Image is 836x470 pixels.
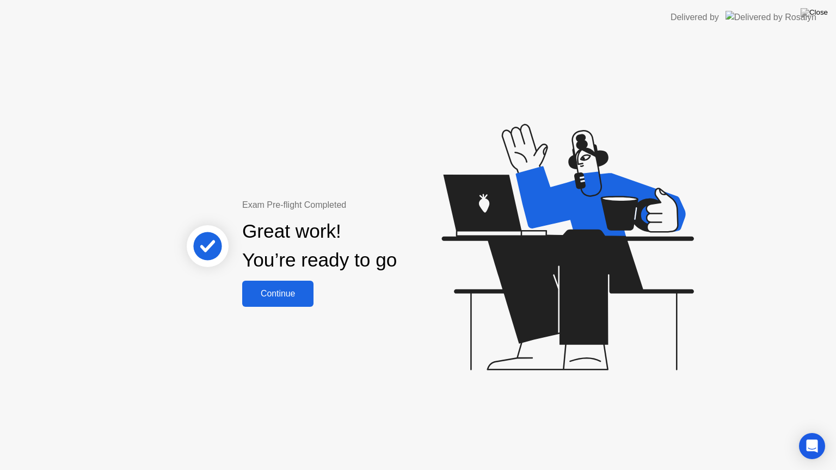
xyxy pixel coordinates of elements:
[242,217,397,275] div: Great work! You’re ready to go
[242,199,467,212] div: Exam Pre-flight Completed
[799,433,825,459] div: Open Intercom Messenger
[726,11,816,23] img: Delivered by Rosalyn
[671,11,719,24] div: Delivered by
[242,281,313,307] button: Continue
[801,8,828,17] img: Close
[245,289,310,299] div: Continue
